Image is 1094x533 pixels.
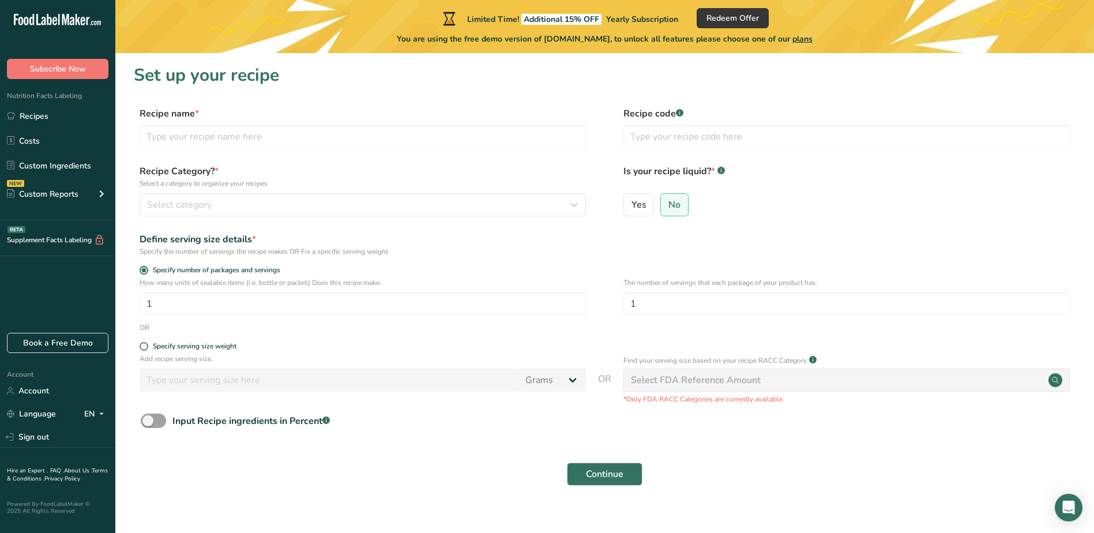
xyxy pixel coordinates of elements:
[153,342,236,351] div: Specify serving size weight
[623,164,1070,189] label: Is your recipe liquid?
[147,198,212,212] span: Select category
[148,266,280,275] span: Specify number of packages and servings
[697,8,769,28] button: Redeem Offer
[631,199,646,211] span: Yes
[623,125,1070,148] input: Type your recipe code here
[140,193,586,216] button: Select category
[397,33,813,45] span: You are using the free demo version of [DOMAIN_NAME], to unlock all features please choose one of...
[140,322,149,333] div: OR
[140,369,518,392] input: Type your serving size here
[792,33,813,44] span: plans
[64,467,92,475] a: About Us .
[140,178,586,189] p: Select a category to organize your recipes
[44,475,80,483] a: Privacy Policy
[7,226,25,233] div: BETA
[623,394,1070,404] p: *Only FDA RACC Categories are currently available
[134,62,1076,88] h1: Set up your recipe
[7,59,108,79] button: Subscribe Now
[140,246,586,257] div: Specify the number of servings the recipe makes OR Fix a specific serving weight
[7,467,108,483] a: Terms & Conditions .
[7,333,108,353] a: Book a Free Demo
[668,199,681,211] span: No
[140,232,586,246] div: Define serving size details
[7,180,24,187] div: NEW
[140,164,586,189] label: Recipe Category?
[586,467,623,481] span: Continue
[631,373,761,387] div: Select FDA Reference Amount
[7,467,48,475] a: Hire an Expert .
[441,12,678,25] div: Limited Time!
[706,12,759,24] span: Redeem Offer
[140,354,586,364] p: Add recipe serving size.
[30,63,86,75] span: Subscribe Now
[172,414,330,428] div: Input Recipe ingredients in Percent
[521,14,601,25] span: Additional 15% OFF
[140,277,586,288] p: How many units of sealable items (i.e. bottle or packet) Does this recipe make.
[140,107,586,121] label: Recipe name
[84,407,108,421] div: EN
[567,463,642,486] button: Continue
[7,404,56,424] a: Language
[50,467,64,475] a: FAQ .
[7,188,78,200] div: Custom Reports
[623,355,807,366] p: Find your serving size based on your recipe RACC Category
[140,125,586,148] input: Type your recipe name here
[7,501,108,515] div: Powered By FoodLabelMaker © 2025 All Rights Reserved
[623,107,1070,121] label: Recipe code
[623,277,1070,288] p: The number of servings that each package of your product has.
[606,14,678,25] span: Yearly Subscription
[598,372,611,404] span: OR
[1055,494,1082,521] div: Open Intercom Messenger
